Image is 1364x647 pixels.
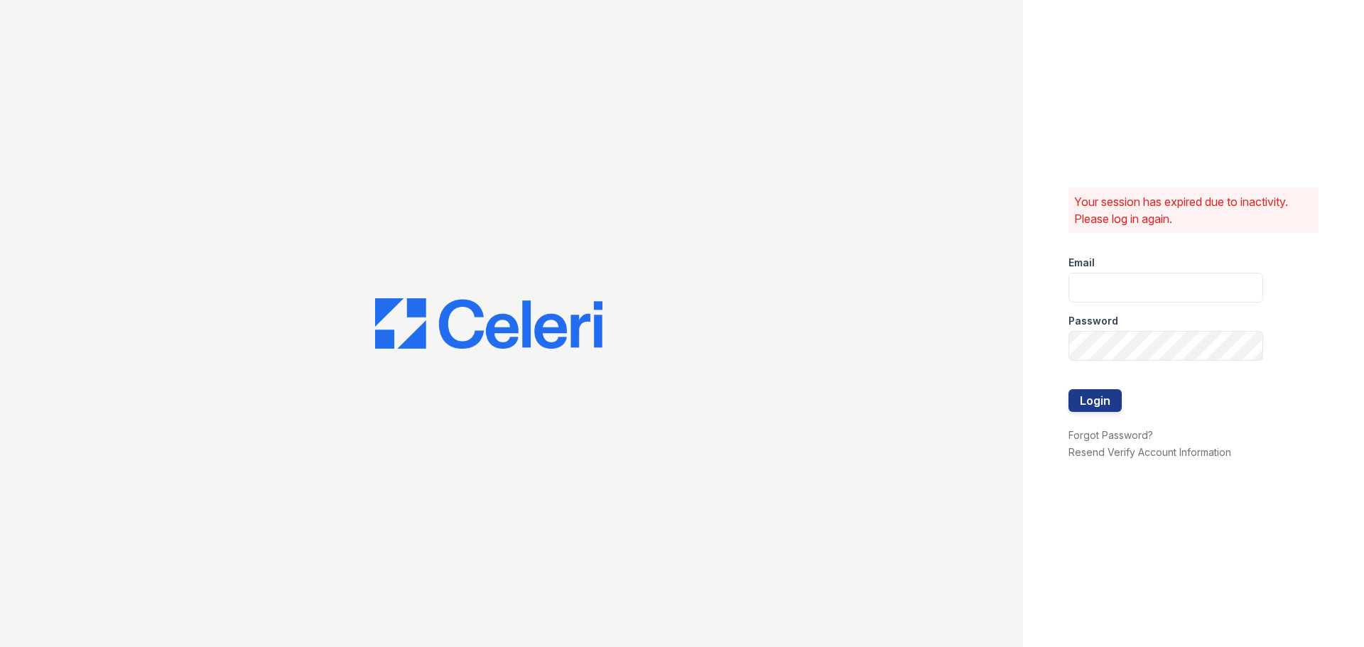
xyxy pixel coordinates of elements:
a: Resend Verify Account Information [1068,446,1231,458]
a: Forgot Password? [1068,429,1153,441]
img: CE_Logo_Blue-a8612792a0a2168367f1c8372b55b34899dd931a85d93a1a3d3e32e68fde9ad4.png [375,298,602,349]
button: Login [1068,389,1122,412]
label: Email [1068,256,1095,270]
label: Password [1068,314,1118,328]
p: Your session has expired due to inactivity. Please log in again. [1074,193,1313,227]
